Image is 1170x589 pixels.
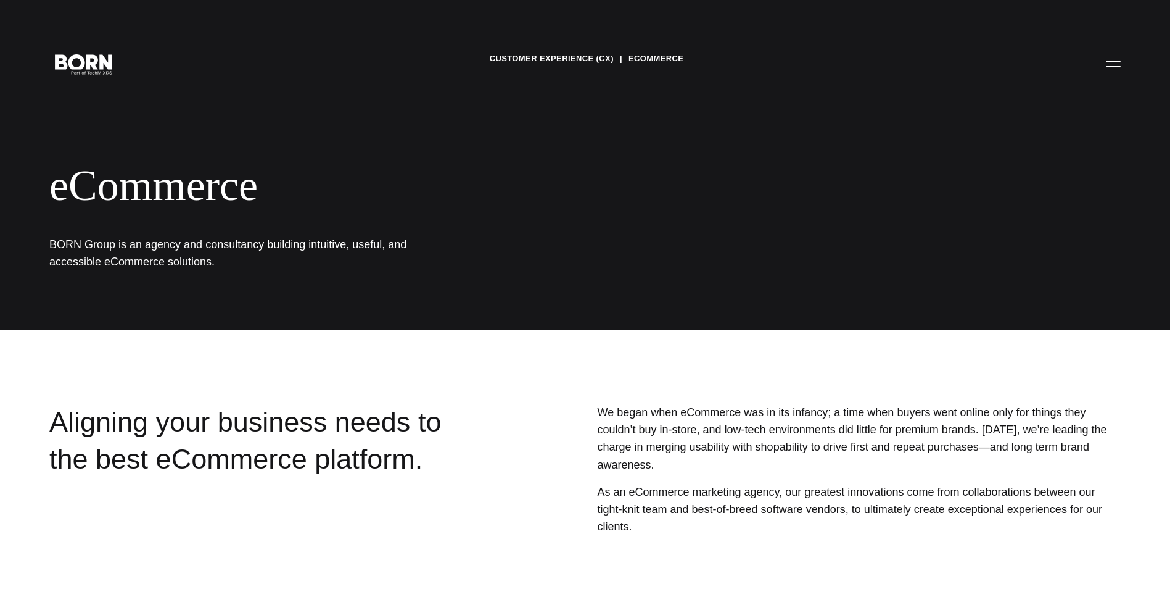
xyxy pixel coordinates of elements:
h1: BORN Group is an agency and consultancy building intuitive, useful, and accessible eCommerce solu... [49,236,419,270]
button: Open [1098,51,1128,77]
div: eCommerce [49,161,752,211]
a: eCommerce [628,49,683,68]
p: We began when eCommerce was in its infancy; a time when buyers went online only for things they c... [597,404,1121,474]
p: As an eCommerce marketing agency, our greatest innovations come from collaborations between our t... [597,483,1121,536]
a: Customer Experience (CX) [490,49,614,68]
